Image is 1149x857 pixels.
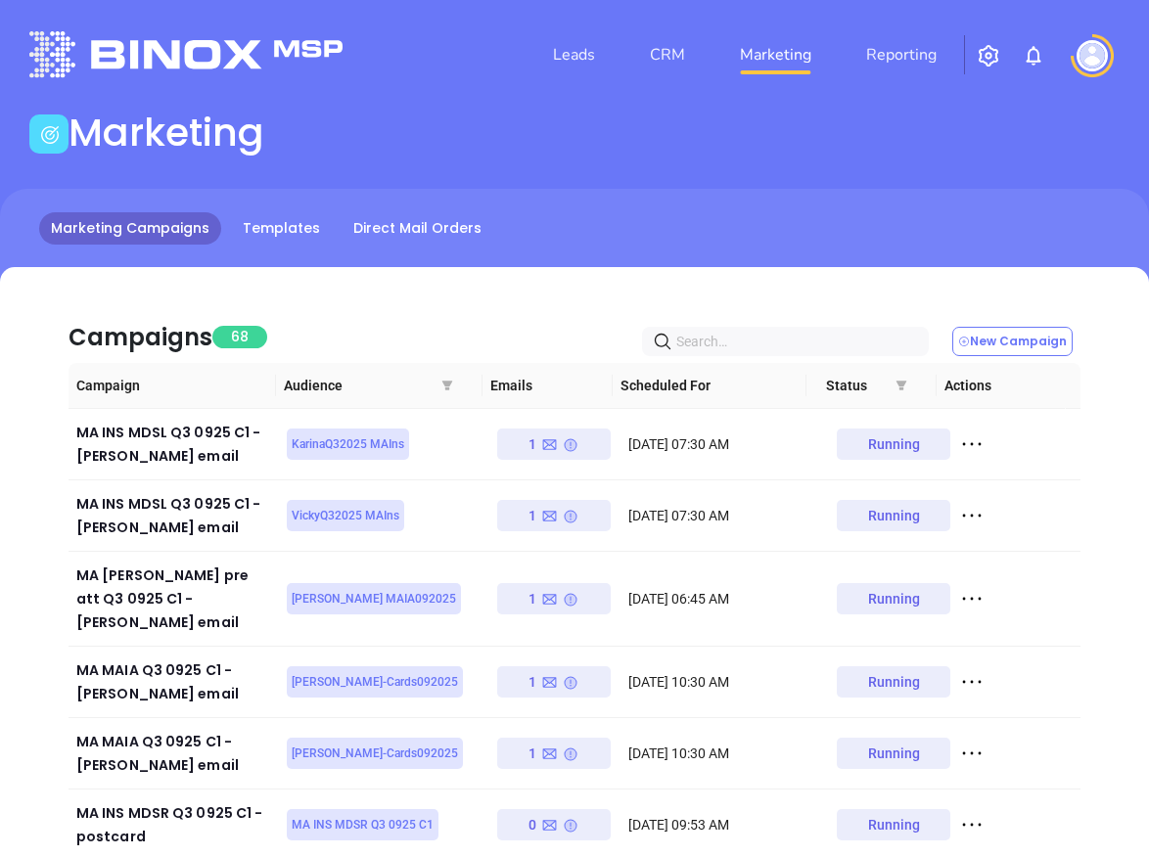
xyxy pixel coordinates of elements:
h1: Marketing [69,110,264,157]
button: New Campaign [952,327,1073,356]
div: 1 [529,500,578,531]
span: Status [826,375,928,396]
div: Running [868,738,921,769]
div: Campaigns [69,320,212,355]
div: [DATE] 10:30 AM [628,671,809,693]
img: logo [29,31,343,77]
a: Marketing Campaigns [39,212,221,245]
div: 1 [529,583,578,614]
a: Reporting [858,35,944,74]
div: [DATE] 10:30 AM [628,743,809,764]
span: [PERSON_NAME]-Cards092025 [292,743,458,764]
div: Running [868,809,921,840]
div: Running [868,666,921,698]
div: Running [868,428,921,460]
th: Campaign [69,363,276,409]
div: MA [PERSON_NAME] pre att Q3 0925 C1 - [PERSON_NAME] email [76,564,271,634]
th: Actions [937,363,1066,409]
span: filter [437,363,457,408]
div: 1 [529,738,578,769]
div: MA MAIA Q3 0925 C1 - [PERSON_NAME] email [76,730,271,777]
div: 1 [529,666,578,698]
span: 68 [212,326,267,348]
div: [DATE] 07:30 AM [628,505,809,526]
div: MA INS MDSL Q3 0925 C1 - [PERSON_NAME] email [76,421,271,468]
div: MA INS MDSR Q3 0925 C1 - postcard [76,801,271,848]
span: [PERSON_NAME] MAIA092025 [292,588,456,609]
a: CRM [642,35,693,74]
th: Scheduled For [613,363,807,409]
span: filter [896,380,907,391]
span: filter [892,363,911,408]
div: [DATE] 09:53 AM [628,814,809,835]
th: Emails [483,363,612,409]
img: iconSetting [977,44,1000,68]
div: [DATE] 07:30 AM [628,433,809,455]
a: Templates [231,212,332,245]
a: Leads [545,35,603,74]
span: [PERSON_NAME]-Cards092025 [292,671,458,693]
div: Running [868,583,921,614]
div: MA INS MDSL Q3 0925 C1 - [PERSON_NAME] email [76,492,271,539]
span: VickyQ32025 MAIns [292,505,399,526]
a: Direct Mail Orders [342,212,493,245]
img: user [1077,40,1108,71]
span: Audience [284,375,476,396]
span: filter [441,380,453,391]
input: Search… [676,331,903,352]
div: 0 [529,809,578,840]
span: MA INS MDSR Q3 0925 C1 [292,814,434,835]
div: [DATE] 06:45 AM [628,588,809,609]
img: iconNotification [1022,44,1045,68]
div: Running [868,500,921,531]
div: 1 [529,428,578,460]
a: Marketing [732,35,819,74]
span: KarinaQ32025 MAIns [292,433,404,455]
div: MA MAIA Q3 0925 C1 - [PERSON_NAME] email [76,658,271,705]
